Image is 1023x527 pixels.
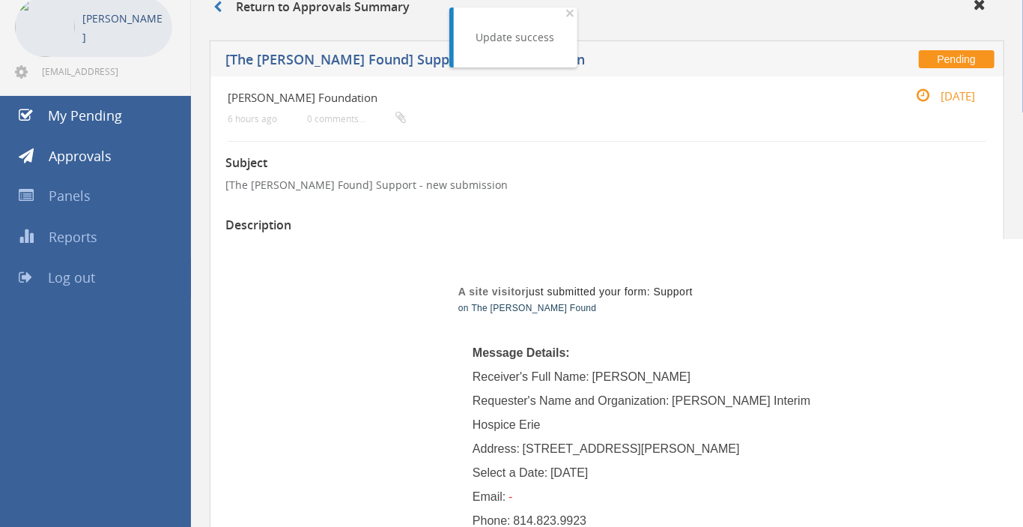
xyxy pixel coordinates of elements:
span: Log out [48,268,95,286]
span: Pending [919,50,995,68]
span: Phone: [473,514,511,527]
small: 0 comments... [307,113,406,124]
span: - [509,490,512,503]
a: The [PERSON_NAME] Found [472,303,597,313]
span: [STREET_ADDRESS][PERSON_NAME] [523,442,740,455]
span: Reports [49,228,97,246]
small: 6 hours ago [228,113,277,124]
span: Message Details: [473,346,570,359]
span: Requester's Name and Organization: [473,394,670,407]
span: My Pending [48,106,122,124]
h3: Return to Approvals Summary [213,1,410,14]
span: Receiver's Full Name: [473,370,589,383]
span: [PERSON_NAME] [592,370,691,383]
span: [DATE] [550,466,588,479]
p: [PERSON_NAME] [82,9,165,46]
h4: [PERSON_NAME] Foundation [228,91,860,104]
strong: A site visitor [458,286,526,298]
span: just submitted your form: Support [458,286,693,298]
p: [The [PERSON_NAME] Found] Support - new submission [225,178,989,193]
span: [EMAIL_ADDRESS][DOMAIN_NAME] [42,65,169,77]
span: Panels [49,187,91,205]
span: Email: [473,490,506,503]
div: Update success [476,30,555,45]
span: 814.823.9923 [513,514,586,527]
span: × [566,2,575,23]
h3: Subject [225,157,989,170]
span: [PERSON_NAME] Interim Hospice Erie [473,394,814,431]
h5: [The [PERSON_NAME] Found] Support - new submission [225,52,762,71]
small: [DATE] [900,88,975,104]
span: on [458,303,469,313]
span: Approvals [49,147,112,165]
span: Select a Date: [473,466,548,479]
h3: Description [225,219,989,232]
span: Address: [473,442,520,455]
